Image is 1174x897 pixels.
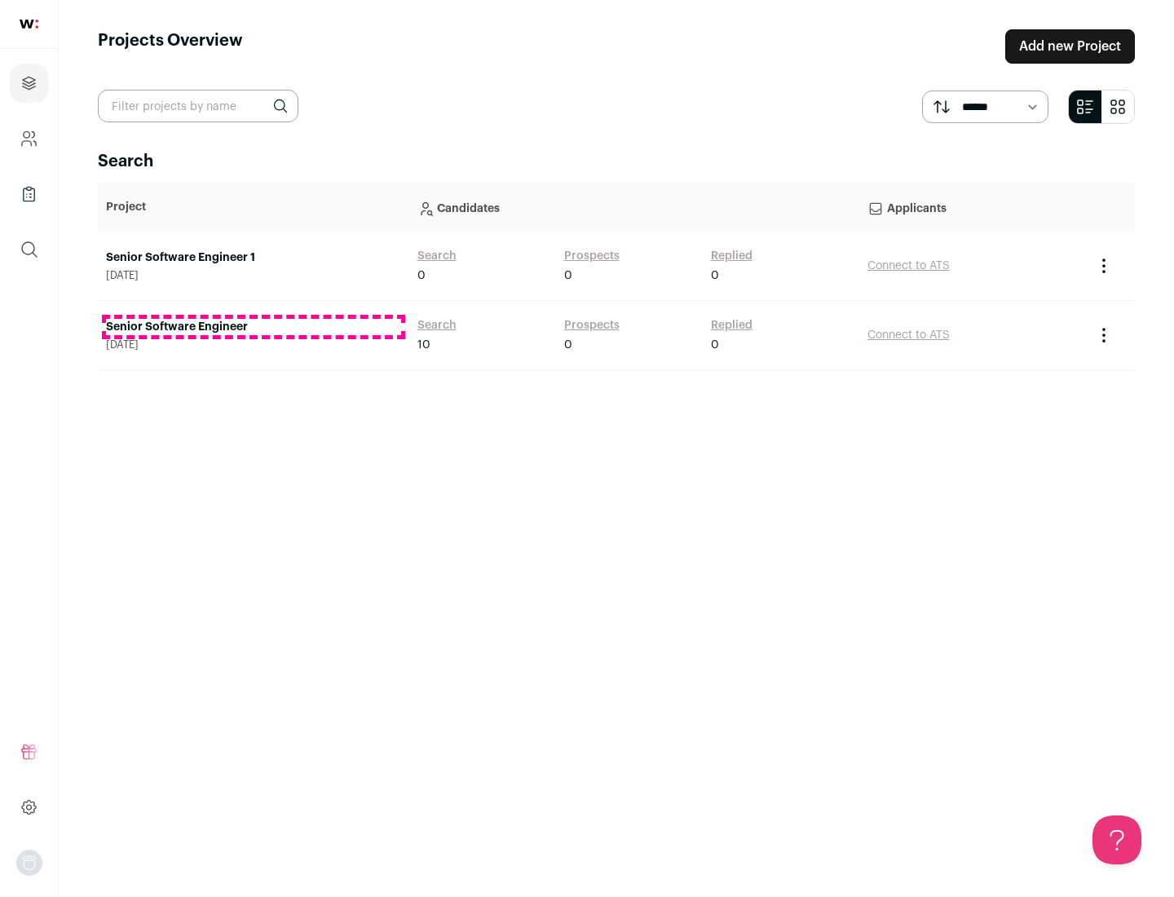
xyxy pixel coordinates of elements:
[10,64,48,103] a: Projects
[564,248,620,264] a: Prospects
[564,267,572,284] span: 0
[106,338,401,351] span: [DATE]
[1005,29,1135,64] a: Add new Project
[10,119,48,158] a: Company and ATS Settings
[20,20,38,29] img: wellfound-shorthand-0d5821cbd27db2630d0214b213865d53afaa358527fdda9d0ea32b1df1b89c2c.svg
[417,267,426,284] span: 0
[711,267,719,284] span: 0
[564,317,620,334] a: Prospects
[417,191,851,223] p: Candidates
[98,150,1135,173] h2: Search
[417,248,457,264] a: Search
[106,250,401,266] a: Senior Software Engineer 1
[10,175,48,214] a: Company Lists
[711,317,753,334] a: Replied
[711,248,753,264] a: Replied
[1092,815,1141,864] iframe: Help Scout Beacon - Open
[106,319,401,335] a: Senior Software Engineer
[1094,256,1114,276] button: Project Actions
[98,90,298,122] input: Filter projects by name
[106,199,401,215] p: Project
[417,337,430,353] span: 10
[106,269,401,282] span: [DATE]
[98,29,243,64] h1: Projects Overview
[417,317,457,334] a: Search
[564,337,572,353] span: 0
[711,337,719,353] span: 0
[867,260,950,272] a: Connect to ATS
[16,850,42,876] img: nopic.png
[1094,325,1114,345] button: Project Actions
[16,850,42,876] button: Open dropdown
[867,329,950,341] a: Connect to ATS
[867,191,1078,223] p: Applicants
